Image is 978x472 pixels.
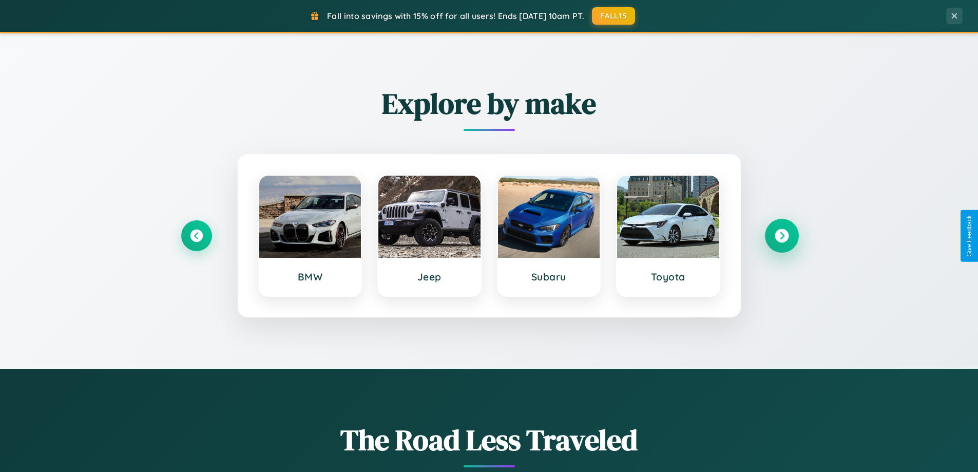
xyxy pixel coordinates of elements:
[592,7,635,25] button: FALL15
[181,84,797,123] h2: Explore by make
[270,271,351,283] h3: BMW
[508,271,590,283] h3: Subaru
[389,271,470,283] h3: Jeep
[966,215,973,257] div: Give Feedback
[181,420,797,460] h1: The Road Less Traveled
[327,11,584,21] span: Fall into savings with 15% off for all users! Ends [DATE] 10am PT.
[627,271,709,283] h3: Toyota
